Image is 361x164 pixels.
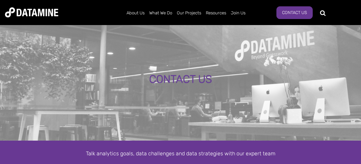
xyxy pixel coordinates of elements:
img: Datamine [5,7,58,17]
span: Talk analytics goals, data challenges and data strategies with our expert team [86,150,275,157]
a: Resources [203,4,228,22]
a: Contact Us [276,6,313,19]
a: What We Do [147,4,175,22]
a: Our Projects [175,4,203,22]
div: CONTACT US [45,73,316,86]
a: About Us [124,4,147,22]
a: Join Us [228,4,248,22]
